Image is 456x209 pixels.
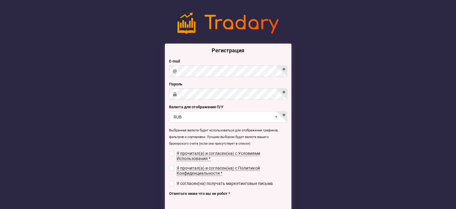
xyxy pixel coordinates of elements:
label: Валюта для отображения П/У [169,104,287,110]
div: RUB [174,115,182,119]
span: Я прочитал(а) и согласен(на) с Условиями Использования * [177,151,260,161]
span: Я прочитал(а) и согласен(на) с Политикой Конфиденциальности * [177,166,260,176]
label: Я согласен(на) получать маркетинговые письма [169,181,273,186]
label: E-mail [169,58,287,64]
h3: Регистрация [169,47,287,54]
label: Отметьте ниже что вы не робот * [169,191,287,197]
img: logo-noslogan-1ad60627477bfbe4b251f00f67da6d4e.png [177,13,279,34]
label: Пароль [169,81,287,87]
small: Выбранная валюта будет использоваться для отображения графиков, фильтров и сортировки. Лучшим выб... [169,128,278,146]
